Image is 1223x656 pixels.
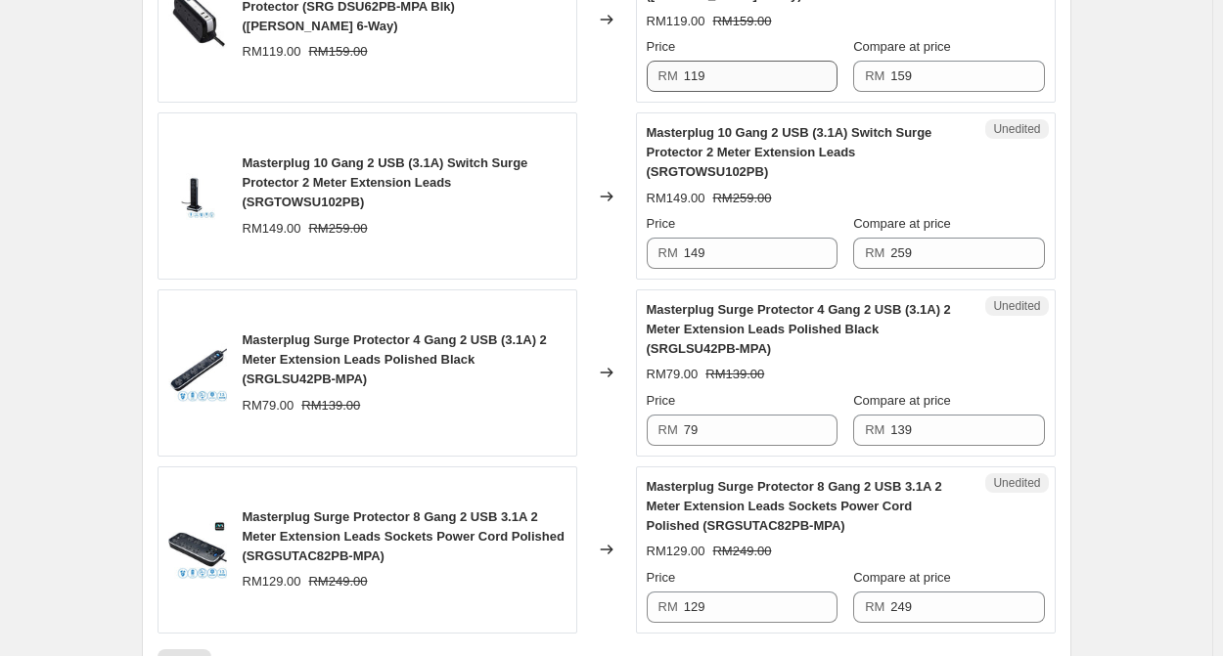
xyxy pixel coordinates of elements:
[647,544,705,558] span: RM129.00
[853,393,951,408] span: Compare at price
[993,121,1040,137] span: Unedited
[853,570,951,585] span: Compare at price
[308,44,367,59] span: RM159.00
[993,298,1040,314] span: Unedited
[647,125,932,179] span: Masterplug 10 Gang 2 USB (3.1A) Switch Surge Protector 2 Meter Extension Leads (SRGTOWSU102PB)
[647,191,705,205] span: RM149.00
[647,479,942,533] span: Masterplug Surge Protector 8 Gang 2 USB 3.1A 2 Meter Extension Leads Sockets Power Cord Polished ...
[712,14,771,28] span: RM159.00
[168,167,227,226] img: AuBzMko11567061353-500x500_80x.jpg
[865,245,884,260] span: RM
[705,367,764,381] span: RM139.00
[301,398,360,413] span: RM139.00
[647,393,676,408] span: Price
[168,343,227,402] img: Slide1_8c94edce-1d26-478f-aa8d-7009341e6e4d_80x.jpg
[853,216,951,231] span: Compare at price
[712,544,771,558] span: RM249.00
[647,367,699,381] span: RM79.00
[243,44,301,59] span: RM119.00
[168,520,227,579] img: 2b3eacb69277b81477d1edcb3442b0fdcopy_80x.jpg
[647,39,676,54] span: Price
[308,574,367,589] span: RM249.00
[712,191,771,205] span: RM259.00
[865,422,884,437] span: RM
[865,68,884,83] span: RM
[647,302,951,356] span: Masterplug Surge Protector 4 Gang 2 USB (3.1A) 2 Meter Extension Leads Polished Black (SRGLSU42PB...
[865,599,884,614] span: RM
[658,245,678,260] span: RM
[243,155,528,209] span: Masterplug 10 Gang 2 USB (3.1A) Switch Surge Protector 2 Meter Extension Leads (SRGTOWSU102PB)
[993,475,1040,491] span: Unedited
[658,599,678,614] span: RM
[853,39,951,54] span: Compare at price
[647,14,705,28] span: RM119.00
[647,570,676,585] span: Price
[243,398,294,413] span: RM79.00
[658,422,678,437] span: RM
[243,221,301,236] span: RM149.00
[243,509,565,563] span: Masterplug Surge Protector 8 Gang 2 USB 3.1A 2 Meter Extension Leads Sockets Power Cord Polished ...
[243,332,547,386] span: Masterplug Surge Protector 4 Gang 2 USB (3.1A) 2 Meter Extension Leads Polished Black (SRGLSU42PB...
[243,574,301,589] span: RM129.00
[647,216,676,231] span: Price
[658,68,678,83] span: RM
[308,221,367,236] span: RM259.00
